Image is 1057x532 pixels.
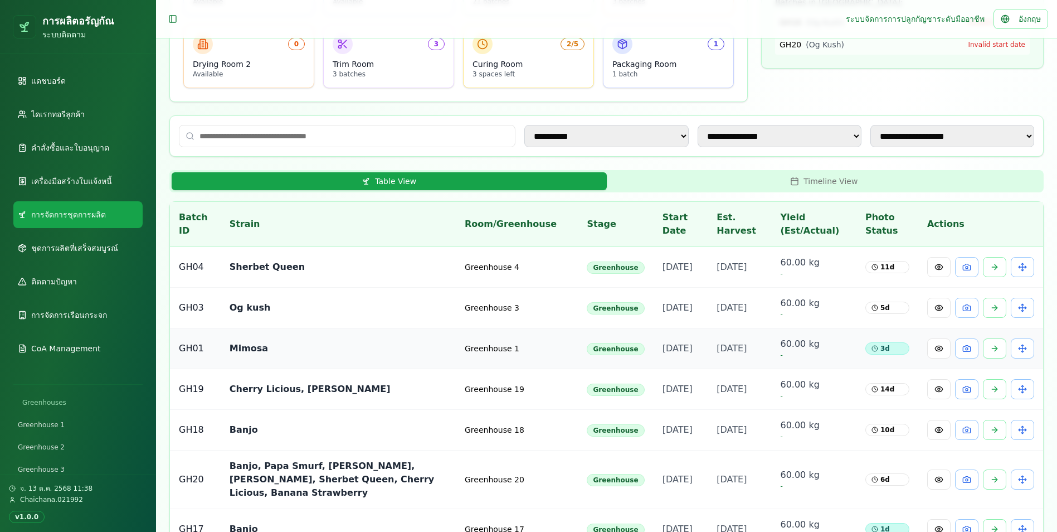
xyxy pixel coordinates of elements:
[587,262,644,274] div: Greenhouse
[179,302,204,313] span: GH03
[465,475,524,484] span: Greenhouse 20
[172,172,607,190] button: Table View
[663,384,693,394] span: [DATE]
[780,256,847,269] span: 60.00 kg
[13,335,143,362] a: CoA Management
[780,419,847,432] span: 60.00 kg
[1011,470,1034,490] button: Transfer Greenhouse
[18,420,65,429] span: Greenhouse 1
[333,70,445,79] p: 3 batches
[587,474,644,486] div: Greenhouse
[708,38,724,50] div: 1
[221,202,456,247] th: Strain
[806,40,844,49] span: ( Og Kush )
[20,495,83,504] span: Chaichana.021992
[31,176,112,187] span: เครื่องมือสร้างใบแจ้งหนี้
[13,438,143,456] a: Greenhouse 2
[780,337,847,351] span: 60.00 kg
[13,302,143,328] a: การจัดการเรือนกระจก
[1011,298,1034,318] button: Transfer Greenhouse
[561,38,584,50] div: 2/5
[465,263,519,272] span: Greenhouse 4
[18,465,65,474] span: Greenhouse 3
[780,482,847,491] span: -
[865,261,909,273] div: 11 d
[1011,420,1034,440] button: Transfer Greenhouse
[9,511,45,523] div: v1.0.0
[780,310,847,319] span: -
[708,202,771,247] th: Est. Harvest
[13,101,143,128] a: ไดเรกทอรีลูกค้า
[663,474,693,485] span: [DATE]
[717,262,747,272] span: [DATE]
[856,202,918,247] th: Photo Status
[663,302,693,313] span: [DATE]
[607,172,1042,190] button: Timeline View
[31,75,66,86] span: แดชบอร์ด
[717,384,747,394] span: [DATE]
[587,302,644,315] div: Greenhouse
[31,243,118,254] span: ชุดการผลิตที่เสร็จสมบูรณ์
[1011,257,1034,277] button: Transfer Greenhouse
[780,351,847,360] span: -
[717,424,747,435] span: [DATE]
[179,424,204,435] span: GH18
[654,202,708,247] th: Start Date
[13,416,143,434] a: Greenhouse 1
[42,13,114,29] h1: การผลิตอรัญกัณ
[780,297,847,310] span: 60.00 kg
[20,484,92,493] span: จ. 13 ต.ค. 2568 11:38
[230,262,305,272] span: Sherbet Queen
[230,461,435,498] span: Banjo, Papa Smurf, [PERSON_NAME], [PERSON_NAME], Sherbet Queen, Cherry Licious, Banana Strawberry
[1011,379,1034,399] button: Transfer Greenhouse
[865,473,909,486] div: 6 d
[13,201,143,228] a: การจัดการชุดการผลิต
[587,424,644,437] div: Greenhouse
[473,59,584,70] p: Curing Room
[31,276,77,287] span: ติดตามปัญหา
[473,70,584,79] p: 3 spaces left
[780,40,801,49] span: GH20
[42,29,114,40] p: ระบบติดตาม
[865,383,909,395] div: 14 d
[663,262,693,272] span: [DATE]
[465,303,519,312] span: Greenhouse 3
[456,202,578,247] th: Room/Greenhouse
[968,40,1025,49] div: Invalid start date
[465,344,519,353] span: Greenhouse 1
[1019,13,1041,25] span: อังกฤษ
[865,342,909,355] div: 3 d
[230,384,391,394] span: Cherry Licious, [PERSON_NAME]
[612,59,724,70] p: Packaging Room
[13,461,143,478] a: Greenhouse 3
[663,424,693,435] span: [DATE]
[18,443,65,452] span: Greenhouse 2
[780,432,847,441] span: -
[230,302,271,313] span: Og kush
[780,468,847,482] span: 60.00 kg
[993,9,1048,29] button: อังกฤษ
[31,343,101,354] span: CoA Management
[230,424,258,435] span: Banjo
[663,343,693,354] span: [DATE]
[578,202,653,247] th: Stage
[13,67,143,94] a: แดชบอร์ด
[865,424,909,436] div: 10 d
[465,385,524,394] span: Greenhouse 19
[13,394,143,412] div: Greenhouses
[918,202,1043,247] th: Actions
[31,209,106,220] span: การจัดการชุดการผลิต
[31,309,107,321] span: การจัดการเรือนกระจก
[780,269,847,278] span: -
[428,38,445,50] div: 3
[170,202,221,247] th: Batch ID
[717,343,747,354] span: [DATE]
[587,384,644,396] div: Greenhouse
[288,38,305,50] div: 0
[865,302,909,314] div: 5 d
[230,343,268,354] span: Mimosa
[780,518,847,531] span: 60.00 kg
[179,343,204,354] span: GH01
[13,268,143,295] a: ติดตามปัญหา
[179,474,204,485] span: GH20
